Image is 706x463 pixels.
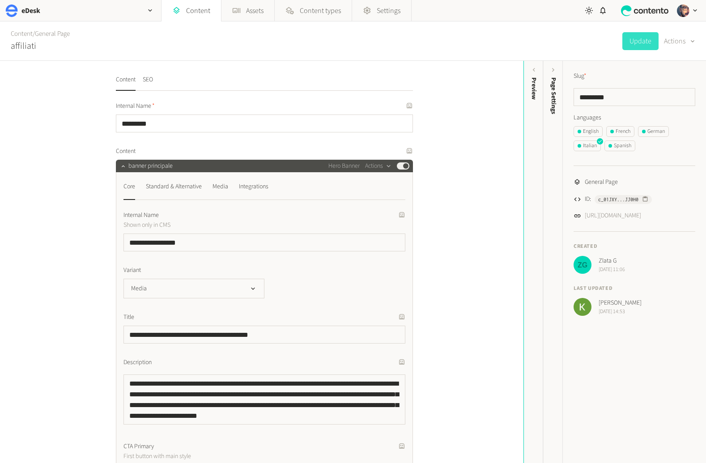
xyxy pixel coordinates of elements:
span: CTA Primary [123,442,154,451]
label: Slug [574,72,587,81]
div: Preview [529,77,539,100]
p: First button with main style [123,451,327,461]
button: Actions [664,32,695,50]
span: Variant [123,266,141,275]
h4: Created [574,242,695,251]
h4: Last updated [574,285,695,293]
span: Internal Name [116,102,155,111]
button: Update [622,32,659,50]
button: Actions [365,161,391,171]
h2: eDesk [21,5,40,16]
button: Italian [574,140,601,151]
span: / [33,29,35,38]
div: Core [123,179,135,194]
button: German [638,126,669,137]
a: Content [11,29,33,38]
button: Content [116,75,136,91]
h2: affiliati [11,39,36,53]
span: Zlata G [599,256,625,266]
a: [URL][DOMAIN_NAME] [585,211,641,221]
button: Spanish [604,140,635,151]
div: French [610,127,630,136]
img: eDesk [5,4,18,17]
button: c_01JXY...JJ0H0 [595,195,652,204]
span: Description [123,358,152,367]
span: c_01JXY...JJ0H0 [598,195,638,204]
span: Hero Banner [328,161,360,171]
span: Internal Name [123,211,159,220]
div: Integrations [239,179,268,194]
span: Settings [377,5,400,16]
span: Content types [300,5,341,16]
span: [DATE] 11:06 [599,266,625,274]
button: Media [123,279,264,298]
img: Zlata G [574,256,591,274]
div: Spanish [608,142,631,150]
span: ID: [585,195,591,204]
div: Standard & Alternative [146,179,202,194]
button: SEO [143,75,153,91]
div: Italian [578,142,597,150]
span: [DATE] 14:53 [599,308,642,316]
span: Page Settings [549,77,558,114]
p: Shown only in CMS [123,220,327,230]
div: German [642,127,665,136]
span: Content [116,147,136,156]
img: Keelin Terry [574,298,591,316]
span: Title [123,313,134,322]
button: French [606,126,634,137]
a: General Page [35,29,70,38]
span: [PERSON_NAME] [599,298,642,308]
div: English [578,127,599,136]
label: Languages [574,113,695,123]
img: Josh Angell [677,4,689,17]
span: banner principale [128,161,173,171]
button: English [574,126,603,137]
div: Media [213,179,228,194]
span: General Page [585,178,618,187]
